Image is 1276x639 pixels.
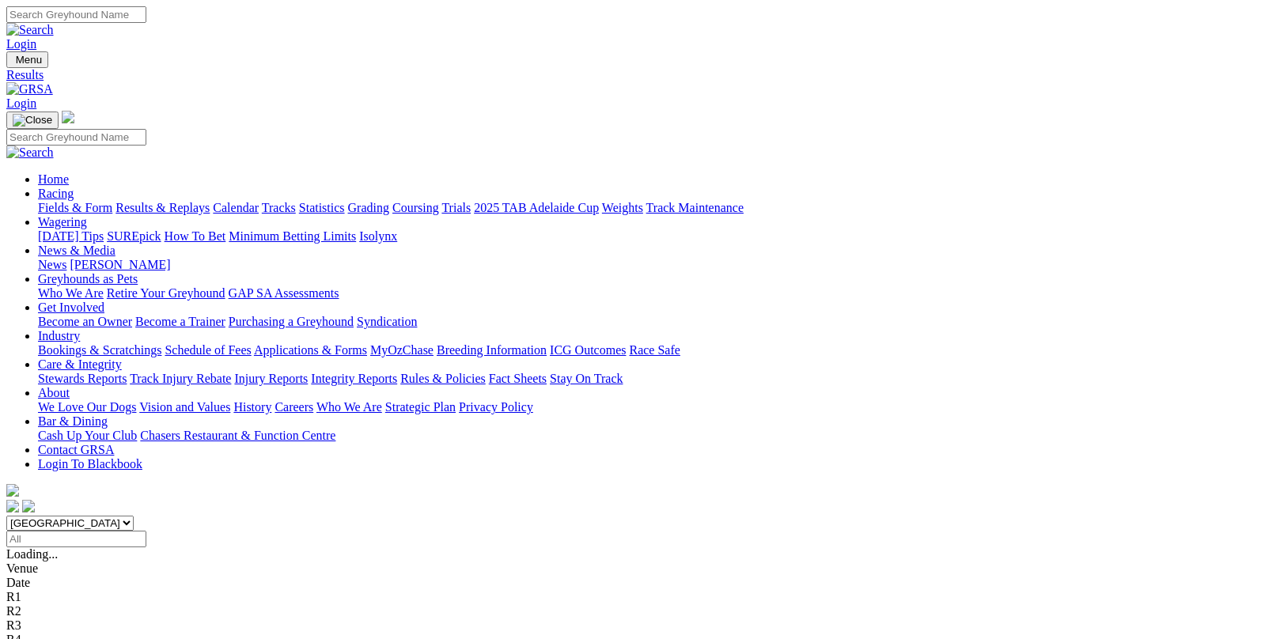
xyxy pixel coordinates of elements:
[38,315,132,328] a: Become an Owner
[38,343,161,357] a: Bookings & Scratchings
[38,429,137,442] a: Cash Up Your Club
[602,201,643,214] a: Weights
[38,201,112,214] a: Fields & Form
[6,112,59,129] button: Toggle navigation
[38,244,115,257] a: News & Media
[275,400,313,414] a: Careers
[6,68,1270,82] a: Results
[392,201,439,214] a: Coursing
[370,343,434,357] a: MyOzChase
[262,201,296,214] a: Tracks
[6,576,1270,590] div: Date
[38,400,136,414] a: We Love Our Dogs
[38,301,104,314] a: Get Involved
[165,343,251,357] a: Schedule of Fees
[165,229,226,243] a: How To Bet
[6,51,48,68] button: Toggle navigation
[38,258,1270,272] div: News & Media
[6,604,1270,618] div: R2
[489,372,547,385] a: Fact Sheets
[6,484,19,497] img: logo-grsa-white.png
[6,618,1270,633] div: R3
[107,229,161,243] a: SUREpick
[38,400,1270,414] div: About
[437,343,547,357] a: Breeding Information
[6,146,54,160] img: Search
[115,201,210,214] a: Results & Replays
[38,315,1270,329] div: Get Involved
[254,343,367,357] a: Applications & Forms
[38,329,80,342] a: Industry
[357,315,417,328] a: Syndication
[646,201,744,214] a: Track Maintenance
[70,258,170,271] a: [PERSON_NAME]
[38,372,127,385] a: Stewards Reports
[6,37,36,51] a: Login
[385,400,456,414] a: Strategic Plan
[38,201,1270,215] div: Racing
[359,229,397,243] a: Isolynx
[38,286,104,300] a: Who We Are
[38,286,1270,301] div: Greyhounds as Pets
[135,315,225,328] a: Become a Trainer
[6,6,146,23] input: Search
[38,386,70,399] a: About
[6,23,54,37] img: Search
[229,229,356,243] a: Minimum Betting Limits
[139,400,230,414] a: Vision and Values
[38,429,1270,443] div: Bar & Dining
[234,372,308,385] a: Injury Reports
[6,590,1270,604] div: R1
[38,172,69,186] a: Home
[38,357,122,371] a: Care & Integrity
[6,129,146,146] input: Search
[233,400,271,414] a: History
[38,457,142,471] a: Login To Blackbook
[38,215,87,229] a: Wagering
[474,201,599,214] a: 2025 TAB Adelaide Cup
[107,286,225,300] a: Retire Your Greyhound
[6,82,53,96] img: GRSA
[459,400,533,414] a: Privacy Policy
[38,187,74,200] a: Racing
[348,201,389,214] a: Grading
[441,201,471,214] a: Trials
[400,372,486,385] a: Rules & Policies
[6,547,58,561] span: Loading...
[13,114,52,127] img: Close
[22,500,35,512] img: twitter.svg
[6,96,36,110] a: Login
[316,400,382,414] a: Who We Are
[38,258,66,271] a: News
[550,372,623,385] a: Stay On Track
[38,343,1270,357] div: Industry
[140,429,335,442] a: Chasers Restaurant & Function Centre
[38,372,1270,386] div: Care & Integrity
[38,414,108,428] a: Bar & Dining
[311,372,397,385] a: Integrity Reports
[38,229,104,243] a: [DATE] Tips
[38,272,138,285] a: Greyhounds as Pets
[213,201,259,214] a: Calendar
[229,315,354,328] a: Purchasing a Greyhound
[6,531,146,547] input: Select date
[38,229,1270,244] div: Wagering
[6,561,1270,576] div: Venue
[229,286,339,300] a: GAP SA Assessments
[550,343,626,357] a: ICG Outcomes
[38,443,114,456] a: Contact GRSA
[16,54,42,66] span: Menu
[299,201,345,214] a: Statistics
[629,343,680,357] a: Race Safe
[62,111,74,123] img: logo-grsa-white.png
[6,500,19,512] img: facebook.svg
[130,372,231,385] a: Track Injury Rebate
